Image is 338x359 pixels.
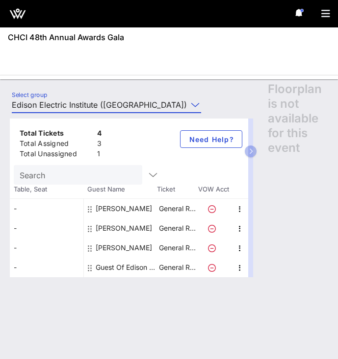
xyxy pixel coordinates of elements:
div: 1 [97,149,102,161]
div: Total Unassigned [20,149,93,161]
p: General R… [157,199,197,218]
div: Kwame Canty [96,238,152,258]
div: - [10,258,83,277]
label: Select group [12,91,47,98]
div: Total Tickets [20,128,93,141]
span: Ticket [157,185,196,194]
span: Table, Seat [10,185,83,194]
p: General R… [157,218,197,238]
div: - [10,199,83,218]
div: - [10,218,83,238]
div: - [10,238,83,258]
div: 3 [97,139,102,151]
span: CHCI 48th Annual Awards Gala [8,31,124,43]
div: Jose Atilio Hernandez [96,218,152,238]
div: David L. Botello [96,199,152,218]
p: General R… [157,238,197,258]
span: VOW Acct [196,185,231,194]
span: Floorplan is not available for this event [268,82,328,155]
button: Need Help? [180,130,242,148]
div: 4 [97,128,102,141]
p: General R… [157,258,197,277]
span: Need Help? [188,135,234,144]
span: Guest Name [83,185,157,194]
div: Total Assigned [20,139,93,151]
div: Guest Of Edison Electric Institute [96,258,157,277]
